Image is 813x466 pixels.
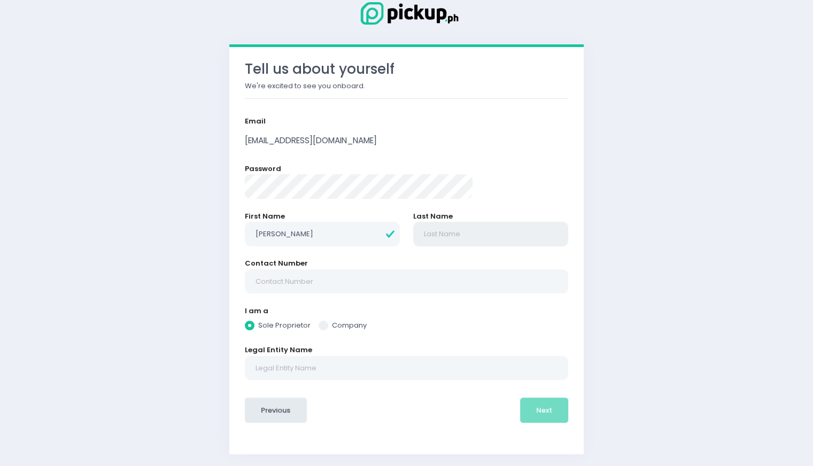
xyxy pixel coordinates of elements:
[520,398,569,423] button: Next
[245,269,568,294] input: Contact Number
[245,222,400,246] input: First Name
[245,211,285,222] label: First Name
[245,356,568,380] input: Legal Entity Name
[413,211,453,222] label: Last Name
[245,258,308,269] label: Contact Number
[261,405,290,415] span: Previous
[245,398,307,423] button: Previous
[245,164,281,174] label: Password
[413,222,568,246] input: Last Name
[536,405,552,415] span: Next
[245,61,568,77] h3: Tell us about yourself
[245,81,568,91] p: We're excited to see you onboard.
[319,320,367,331] label: Company
[245,306,268,316] label: I am a
[245,320,311,331] label: Sole Proprietor
[245,345,312,355] label: Legal Entity Name
[245,116,266,127] label: Email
